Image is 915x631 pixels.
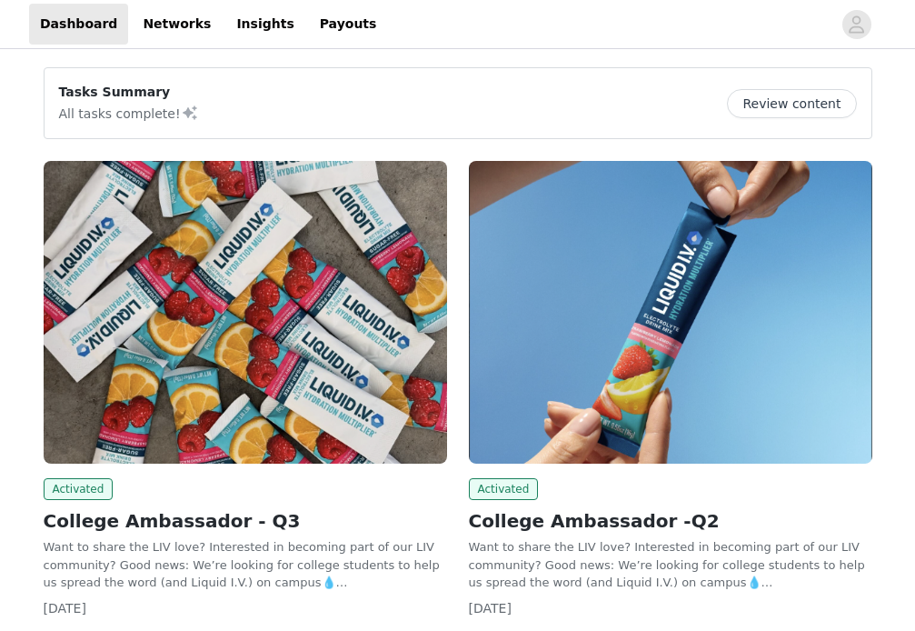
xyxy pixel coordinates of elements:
[309,4,388,45] a: Payouts
[469,601,512,616] span: [DATE]
[132,4,222,45] a: Networks
[469,507,872,535] h2: College Ambassador -Q2
[469,478,539,500] span: Activated
[44,538,447,592] p: Want to share the LIV love? Interested in becoming part of our LIV community? Good news: We’re lo...
[59,102,199,124] p: All tasks complete!
[59,83,199,102] p: Tasks Summary
[44,601,86,616] span: [DATE]
[469,161,872,464] img: Liquid I.V.
[44,507,447,535] h2: College Ambassador - Q3
[44,161,447,464] img: Liquid I.V.
[727,89,856,118] button: Review content
[225,4,304,45] a: Insights
[44,478,114,500] span: Activated
[848,10,865,39] div: avatar
[469,538,872,592] p: Want to share the LIV love? Interested in becoming part of our LIV community? Good news: We’re lo...
[29,4,128,45] a: Dashboard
